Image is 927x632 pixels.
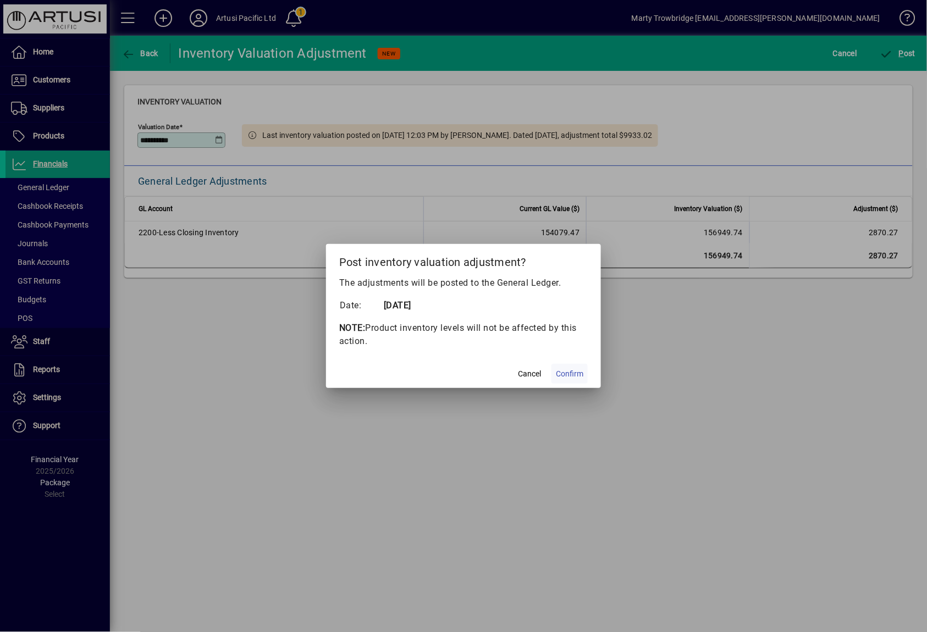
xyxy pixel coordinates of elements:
[339,298,383,313] td: Date:
[512,364,547,384] button: Cancel
[383,298,427,313] td: [DATE]
[339,321,588,348] p: Product inventory levels will not be affected by this action.
[339,323,366,333] strong: NOTE:
[339,276,588,290] p: The adjustments will be posted to the General Ledger.
[551,364,588,384] button: Confirm
[556,368,583,380] span: Confirm
[326,244,601,276] h2: Post inventory valuation adjustment?
[518,368,541,380] span: Cancel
